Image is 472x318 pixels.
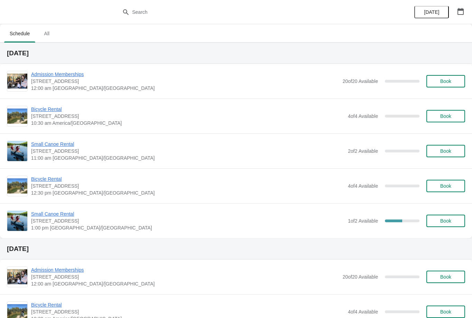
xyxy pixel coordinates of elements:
span: Bicycle Rental [31,106,344,113]
span: Book [440,78,451,84]
span: [STREET_ADDRESS] [31,148,344,155]
span: Book [440,113,451,119]
button: [DATE] [414,6,449,18]
span: 20 of 20 Available [342,78,378,84]
button: Book [426,75,465,87]
span: 12:00 am [GEOGRAPHIC_DATA]/[GEOGRAPHIC_DATA] [31,85,339,92]
span: [DATE] [424,9,439,15]
img: Admission Memberships | 1 Snow Goose Bay, Stonewall, MB R0C 2Z0 | 12:00 am America/Winnipeg [7,71,27,91]
img: Small Canoe Rental | 1 Snow Goose Bay, Stonewall, MB R0C 2Z0 | 1:00 pm America/Winnipeg [7,211,27,231]
img: Small Canoe Rental | 1 Snow Goose Bay, Stonewall, MB R0C 2Z0 | 11:00 am America/Winnipeg [7,141,27,161]
span: Book [440,218,451,224]
span: Admission Memberships [31,266,339,273]
span: 1 of 2 Available [348,218,378,224]
span: 1:00 pm [GEOGRAPHIC_DATA]/[GEOGRAPHIC_DATA] [31,224,344,231]
button: Book [426,306,465,318]
input: Search [132,6,354,18]
h2: [DATE] [7,245,465,252]
img: Admission Memberships | 1 Snow Goose Bay, Stonewall, MB R0C 2Z0 | 12:00 am America/Winnipeg [7,267,27,287]
span: 4 of 4 Available [348,309,378,315]
span: [STREET_ADDRESS] [31,183,344,189]
span: Admission Memberships [31,71,339,78]
span: Book [440,274,451,280]
img: Bicycle Rental | 1 Snow Goose Bay, Stonewall, MB R0C 2Z0 | 12:30 pm America/Winnipeg [7,178,27,194]
span: Small Canoe Rental [31,211,344,217]
span: [STREET_ADDRESS] [31,217,344,224]
span: 11:00 am [GEOGRAPHIC_DATA]/[GEOGRAPHIC_DATA] [31,155,344,161]
button: Book [426,271,465,283]
span: All [38,27,55,40]
span: 2 of 2 Available [348,148,378,154]
span: Book [440,183,451,189]
span: 4 of 4 Available [348,183,378,189]
h2: [DATE] [7,50,465,57]
button: Book [426,145,465,157]
span: Bicycle Rental [31,176,344,183]
span: [STREET_ADDRESS] [31,78,339,85]
img: Bicycle Rental | 1 Snow Goose Bay, Stonewall, MB R0C 2Z0 | 10:30 am America/Winnipeg [7,109,27,124]
span: 12:30 pm [GEOGRAPHIC_DATA]/[GEOGRAPHIC_DATA] [31,189,344,196]
span: Schedule [4,27,35,40]
span: Book [440,148,451,154]
span: Bicycle Rental [31,301,344,308]
span: 12:00 am [GEOGRAPHIC_DATA]/[GEOGRAPHIC_DATA] [31,280,339,287]
button: Book [426,215,465,227]
span: [STREET_ADDRESS] [31,308,344,315]
button: Book [426,180,465,192]
span: 4 of 4 Available [348,113,378,119]
span: 10:30 am America/[GEOGRAPHIC_DATA] [31,120,344,127]
span: Small Canoe Rental [31,141,344,148]
span: [STREET_ADDRESS] [31,273,339,280]
span: [STREET_ADDRESS] [31,113,344,120]
span: 20 of 20 Available [342,274,378,280]
span: Book [440,309,451,315]
button: Book [426,110,465,122]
